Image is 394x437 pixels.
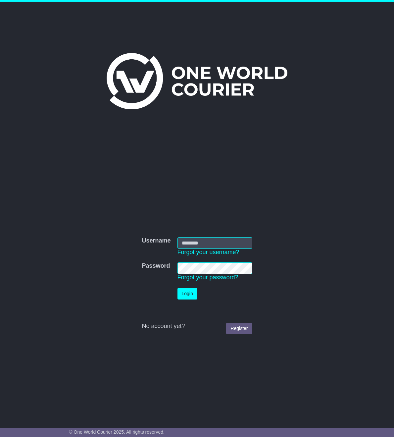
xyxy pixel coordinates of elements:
[142,323,252,330] div: No account yet?
[69,429,165,435] span: © One World Courier 2025. All rights reserved.
[226,323,252,334] a: Register
[107,53,287,109] img: One World
[142,237,171,245] label: Username
[177,274,238,281] a: Forgot your password?
[142,262,170,270] label: Password
[177,288,197,300] button: Login
[177,249,239,255] a: Forgot your username?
